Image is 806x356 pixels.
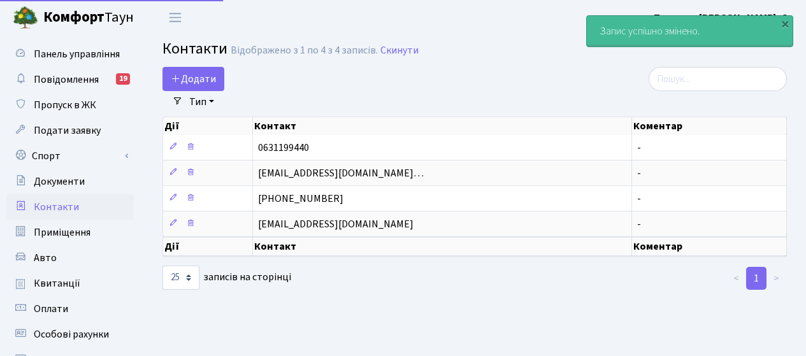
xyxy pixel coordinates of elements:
span: Авто [34,251,57,265]
span: Пропуск в ЖК [34,98,96,112]
div: × [779,17,791,30]
span: [EMAIL_ADDRESS][DOMAIN_NAME] [258,217,414,231]
a: Спорт [6,143,134,169]
label: записів на сторінці [162,266,291,290]
a: Оплати [6,296,134,322]
th: Дії [163,237,253,256]
span: Документи [34,174,85,189]
span: Контакти [34,200,79,214]
span: Приміщення [34,225,90,239]
span: Панель управління [34,47,120,61]
span: Особові рахунки [34,327,109,341]
span: Контакти [162,38,227,60]
th: Контакт [253,117,632,135]
a: Квитанції [6,271,134,296]
span: - [637,141,641,155]
div: Відображено з 1 по 4 з 4 записів. [231,45,378,57]
a: Контакти [6,194,134,220]
span: [PHONE_NUMBER] [258,192,343,206]
div: 19 [116,73,130,85]
a: Подати заявку [6,118,134,143]
span: Додати [171,72,216,86]
a: Авто [6,245,134,271]
div: Запис успішно змінено. [587,16,793,46]
span: 0631199440 [258,141,309,155]
a: Документи [6,169,134,194]
th: Коментар [632,117,787,135]
a: 1 [746,267,766,290]
b: Прошутя [PERSON_NAME]. С. [654,11,791,25]
a: Скинути [380,45,419,57]
a: Тип [184,91,219,113]
input: Пошук... [649,67,787,91]
a: Пропуск в ЖК [6,92,134,118]
span: Повідомлення [34,73,99,87]
span: - [637,217,641,231]
b: Комфорт [43,7,104,27]
img: logo.png [13,5,38,31]
span: Подати заявку [34,124,101,138]
span: Квитанції [34,276,80,290]
a: Приміщення [6,220,134,245]
a: Прошутя [PERSON_NAME]. С. [654,10,791,25]
span: Таун [43,7,134,29]
select: записів на сторінці [162,266,199,290]
span: - [637,192,641,206]
span: - [637,166,641,180]
th: Контакт [253,237,632,256]
a: Додати [162,67,224,91]
a: Повідомлення19 [6,67,134,92]
th: Коментар [632,237,787,256]
span: Оплати [34,302,68,316]
a: Особові рахунки [6,322,134,347]
span: [EMAIL_ADDRESS][DOMAIN_NAME]… [258,166,424,180]
th: Дії [163,117,253,135]
button: Переключити навігацію [159,7,191,28]
a: Панель управління [6,41,134,67]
